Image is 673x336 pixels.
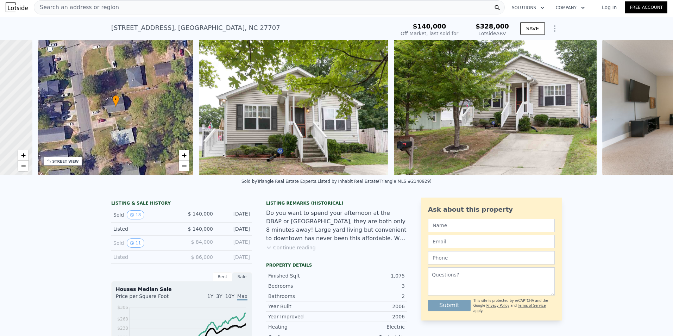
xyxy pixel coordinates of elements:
div: Sold [113,238,176,248]
span: $ 86,000 [191,254,213,260]
input: Phone [428,251,555,265]
button: Show Options [548,21,562,36]
div: Ask about this property [428,205,555,214]
img: Sale: 81604797 Parcel: 84983773 [199,40,388,175]
div: Listed [113,225,176,232]
div: Houses Median Sale [116,286,247,293]
span: • [112,96,119,102]
button: Continue reading [266,244,316,251]
div: This site is protected by reCAPTCHA and the Google and apply. [473,298,555,313]
span: + [21,151,25,160]
span: $ 140,000 [188,226,213,232]
div: Price per Square Foot [116,293,182,304]
span: $328,000 [476,23,509,30]
div: Electric [336,323,405,330]
span: Search an address or region [34,3,119,12]
div: • [112,95,119,107]
div: LISTING & SALE HISTORY [111,200,252,207]
div: 2006 [336,313,405,320]
input: Email [428,235,555,248]
div: [DATE] [219,254,250,261]
button: View historical data [127,238,144,248]
div: 3 [336,282,405,290]
a: Terms of Service [518,304,546,307]
div: [STREET_ADDRESS] , [GEOGRAPHIC_DATA] , NC 27707 [111,23,280,33]
div: Listed by Inhabit Real Estate (Triangle MLS #2140929) [317,179,432,184]
div: [DATE] [219,210,250,219]
div: Bathrooms [268,293,336,300]
div: [DATE] [219,225,250,232]
span: $ 84,000 [191,239,213,245]
div: Sold [113,210,176,219]
div: Heating [268,323,336,330]
div: Listed [113,254,176,261]
span: 1Y [207,293,213,299]
div: 1,075 [336,272,405,279]
tspan: $268 [117,317,128,322]
button: View historical data [127,210,144,219]
span: $ 140,000 [188,211,213,217]
div: Year Built [268,303,336,310]
a: Zoom in [179,150,189,161]
div: Property details [266,262,407,268]
tspan: $306 [117,305,128,310]
img: Lotside [6,2,28,12]
div: Listing Remarks (Historical) [266,200,407,206]
a: Free Account [625,1,667,13]
span: 3Y [216,293,222,299]
div: Sale [232,272,252,281]
div: 2 [336,293,405,300]
span: 10Y [225,293,234,299]
button: Company [550,1,591,14]
img: Sale: 81604797 Parcel: 84983773 [394,40,597,175]
tspan: $238 [117,326,128,331]
div: 2006 [336,303,405,310]
a: Zoom out [18,161,29,171]
button: Submit [428,300,471,311]
a: Privacy Policy [486,304,509,307]
button: Solutions [506,1,550,14]
input: Name [428,219,555,232]
div: STREET VIEW [52,159,79,164]
div: [DATE] [219,238,250,248]
span: − [21,161,25,170]
div: Off Market, last sold for [401,30,458,37]
a: Zoom in [18,150,29,161]
a: Log In [593,4,625,11]
div: Rent [213,272,232,281]
div: Do you want to spend your afternoon at the DBAP or [GEOGRAPHIC_DATA], they are both only 8 minute... [266,209,407,243]
div: Sold by Triangle Real Estate Experts . [241,179,317,184]
span: Max [237,293,247,300]
button: SAVE [520,22,545,35]
div: Lotside ARV [476,30,509,37]
span: − [182,161,187,170]
a: Zoom out [179,161,189,171]
div: Bedrooms [268,282,336,290]
div: Year Improved [268,313,336,320]
span: $140,000 [413,23,446,30]
div: Finished Sqft [268,272,336,279]
span: + [182,151,187,160]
